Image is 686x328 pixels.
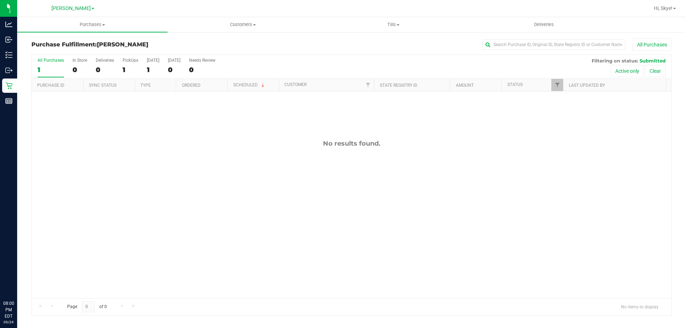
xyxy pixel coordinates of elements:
span: Tills [318,21,468,28]
h3: Purchase Fulfillment: [31,41,245,48]
div: No results found. [32,140,671,147]
span: Filtering on status: [592,58,638,64]
div: In Store [73,58,87,63]
iframe: Resource center [7,271,29,292]
inline-svg: Retail [5,82,13,89]
a: Purchases [17,17,168,32]
div: 0 [96,66,114,74]
span: No items to display [615,301,664,312]
button: Clear [645,65,666,77]
span: [PERSON_NAME] [97,41,148,48]
span: Submitted [640,58,666,64]
button: All Purchases [632,39,672,51]
input: Search Purchase ID, Original ID, State Registry ID or Customer Name... [482,39,625,50]
inline-svg: Analytics [5,21,13,28]
div: [DATE] [168,58,180,63]
div: All Purchases [38,58,64,63]
a: Scheduled [233,82,266,87]
a: Tills [318,17,468,32]
span: Hi, Skye! [654,5,672,11]
div: 0 [168,66,180,74]
a: Last Updated By [569,83,605,88]
button: Active only [611,65,644,77]
a: Ordered [182,83,200,88]
div: 1 [147,66,159,74]
div: 1 [38,66,64,74]
div: 1 [123,66,138,74]
a: Sync Status [89,83,116,88]
a: Status [507,82,523,87]
p: 09/24 [3,319,14,325]
div: 0 [189,66,215,74]
inline-svg: Reports [5,97,13,105]
div: Deliveries [96,58,114,63]
a: Customers [168,17,318,32]
div: Needs Review [189,58,215,63]
span: [PERSON_NAME] [51,5,91,11]
inline-svg: Inventory [5,51,13,59]
a: Type [140,83,151,88]
a: Deliveries [469,17,619,32]
span: Deliveries [525,21,563,28]
p: 08:00 PM EDT [3,300,14,319]
a: Filter [362,79,374,91]
iframe: Resource center unread badge [21,270,30,278]
span: Purchases [17,21,168,28]
div: PickUps [123,58,138,63]
a: Amount [456,83,474,88]
span: Page of 0 [61,301,113,312]
inline-svg: Inbound [5,36,13,43]
a: State Registry ID [380,83,417,88]
span: Customers [168,21,318,28]
div: [DATE] [147,58,159,63]
a: Filter [551,79,563,91]
a: Purchase ID [37,83,64,88]
div: 0 [73,66,87,74]
a: Customer [284,82,307,87]
inline-svg: Outbound [5,67,13,74]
